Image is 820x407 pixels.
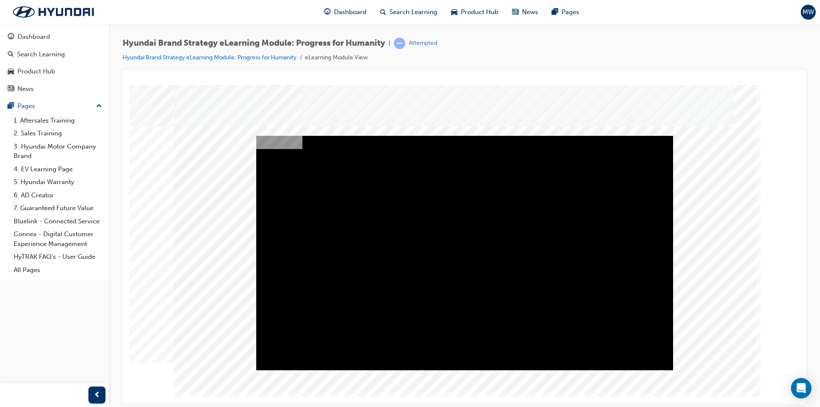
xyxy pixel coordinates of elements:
a: car-iconProduct Hub [444,3,505,21]
a: 1. Aftersales Training [10,114,105,127]
a: Product Hub [3,64,105,79]
span: search-icon [8,51,14,59]
li: eLearning Module View [305,53,368,63]
span: learningRecordVerb_ATTEMPT-icon [394,38,405,49]
a: Search Learning [3,47,105,62]
div: Open Intercom Messenger [791,378,811,398]
span: | [389,38,390,48]
span: news-icon [8,85,14,93]
div: Product Hub [18,67,55,76]
span: prev-icon [94,390,100,401]
a: News [3,81,105,97]
a: Hyundai Brand Strategy eLearning Module: Progress for Humanity [123,54,296,61]
a: 2. Sales Training [10,127,105,140]
img: Trak [4,3,102,21]
span: guage-icon [8,33,14,41]
button: Pages [3,98,105,114]
span: Product Hub [461,7,498,17]
a: pages-iconPages [545,3,586,21]
span: Pages [562,7,579,17]
a: news-iconNews [505,3,545,21]
span: Search Learning [389,7,437,17]
span: pages-icon [8,102,14,110]
div: Search Learning [17,50,65,59]
button: MW [801,5,816,20]
div: Pages [18,101,35,111]
a: guage-iconDashboard [317,3,373,21]
span: Dashboard [334,7,366,17]
a: Dashboard [3,29,105,45]
a: 3. Hyundai Motor Company Brand [10,140,105,163]
a: HyTRAK FAQ's - User Guide [10,250,105,264]
div: News [18,84,34,94]
span: search-icon [380,7,386,18]
button: DashboardSearch LearningProduct HubNews [3,27,105,98]
span: guage-icon [324,7,331,18]
a: 6. AD Creator [10,189,105,202]
a: 5. Hyundai Warranty [10,176,105,189]
div: Attempted [409,39,437,47]
span: MW [802,7,814,17]
span: pages-icon [552,7,558,18]
a: Bluelink - Connected Service [10,215,105,228]
a: All Pages [10,264,105,277]
span: car-icon [8,68,14,76]
span: up-icon [96,101,102,112]
a: search-iconSearch Learning [373,3,444,21]
span: Hyundai Brand Strategy eLearning Module: Progress for Humanity [123,38,385,48]
span: News [522,7,538,17]
div: Dashboard [18,32,50,42]
a: 7. Guaranteed Future Value [10,202,105,215]
span: car-icon [451,7,457,18]
a: Connex - Digital Customer Experience Management [10,228,105,250]
span: news-icon [512,7,518,18]
div: Video [127,51,544,285]
a: 4. EV Learning Page [10,163,105,176]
